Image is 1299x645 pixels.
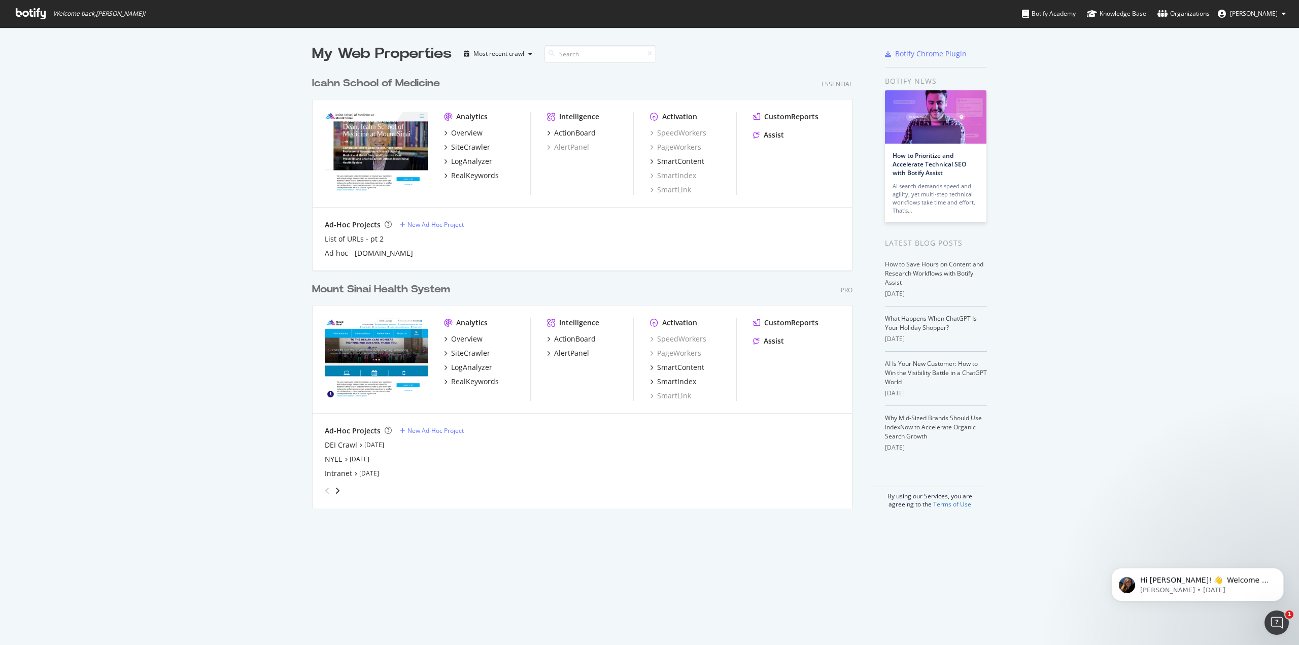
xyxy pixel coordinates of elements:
div: By using our Services, you are agreeing to the [872,487,987,508]
a: LogAnalyzer [444,156,492,166]
div: New Ad-Hoc Project [407,426,464,435]
a: RealKeywords [444,171,499,181]
div: Assist [764,130,784,140]
a: SmartContent [650,156,704,166]
div: Overview [451,334,483,344]
div: Ad-Hoc Projects [325,220,381,230]
input: Search [544,45,656,63]
iframe: Intercom live chat [1264,610,1289,635]
div: LogAnalyzer [451,156,492,166]
div: Botify news [885,76,987,87]
a: Overview [444,128,483,138]
div: Intelligence [559,112,599,122]
div: Knowledge Base [1087,9,1146,19]
div: SiteCrawler [451,348,490,358]
a: Assist [753,336,784,346]
a: NYEE [325,454,343,464]
div: Organizations [1157,9,1210,19]
div: Icahn School of Medicine [312,76,440,91]
a: SiteCrawler [444,348,490,358]
img: How to Prioritize and Accelerate Technical SEO with Botify Assist [885,90,986,144]
a: New Ad-Hoc Project [400,220,464,229]
a: Overview [444,334,483,344]
a: SiteCrawler [444,142,490,152]
div: Intelligence [559,318,599,328]
div: Activation [662,318,697,328]
a: SmartIndex [650,377,696,387]
div: Essential [822,80,852,88]
div: Latest Blog Posts [885,237,987,249]
a: [DATE] [350,455,369,463]
a: [DATE] [359,469,379,478]
div: Botify Academy [1022,9,1076,19]
a: SpeedWorkers [650,128,706,138]
a: Terms of Use [933,500,971,508]
div: [DATE] [885,389,987,398]
img: icahn.mssm.edu [325,112,428,194]
div: [DATE] [885,334,987,344]
div: AI search demands speed and agility, yet multi-step technical workflows take time and effort. Tha... [893,182,979,215]
a: Icahn School of Medicine [312,76,444,91]
div: Analytics [456,318,488,328]
div: Assist [764,336,784,346]
div: Overview [451,128,483,138]
div: CustomReports [764,318,818,328]
a: RealKeywords [444,377,499,387]
a: DEI Crawl [325,440,357,450]
a: ActionBoard [547,334,596,344]
a: Assist [753,130,784,140]
a: [DATE] [364,440,384,449]
div: Most recent crawl [473,51,524,57]
a: SmartLink [650,391,691,401]
a: AlertPanel [547,142,589,152]
a: How to Prioritize and Accelerate Technical SEO with Botify Assist [893,151,966,177]
div: SmartContent [657,362,704,372]
button: Most recent crawl [460,46,536,62]
div: [DATE] [885,289,987,298]
div: My Web Properties [312,44,452,64]
a: Mount Sinai Health System [312,282,454,297]
div: Activation [662,112,697,122]
div: Analytics [456,112,488,122]
a: List of URLs - pt 2 [325,234,384,244]
a: PageWorkers [650,142,701,152]
div: SiteCrawler [451,142,490,152]
div: RealKeywords [451,377,499,387]
div: New Ad-Hoc Project [407,220,464,229]
div: SmartIndex [650,171,696,181]
a: What Happens When ChatGPT Is Your Holiday Shopper? [885,314,977,332]
div: grid [312,64,861,508]
div: Pro [841,286,852,294]
a: Intranet [325,468,352,479]
div: angle-left [321,483,334,499]
div: ActionBoard [554,128,596,138]
span: Mia Nina Rosario [1230,9,1278,18]
a: ActionBoard [547,128,596,138]
a: SpeedWorkers [650,334,706,344]
a: AI Is Your New Customer: How to Win the Visibility Battle in a ChatGPT World [885,359,987,386]
a: Botify Chrome Plugin [885,49,967,59]
div: [DATE] [885,443,987,452]
div: angle-right [334,486,341,496]
img: mountsinai.org [325,318,428,400]
div: AlertPanel [554,348,589,358]
a: PageWorkers [650,348,701,358]
a: SmartLink [650,185,691,195]
a: New Ad-Hoc Project [400,426,464,435]
a: CustomReports [753,112,818,122]
div: SmartContent [657,156,704,166]
div: LogAnalyzer [451,362,492,372]
div: Mount Sinai Health System [312,282,450,297]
